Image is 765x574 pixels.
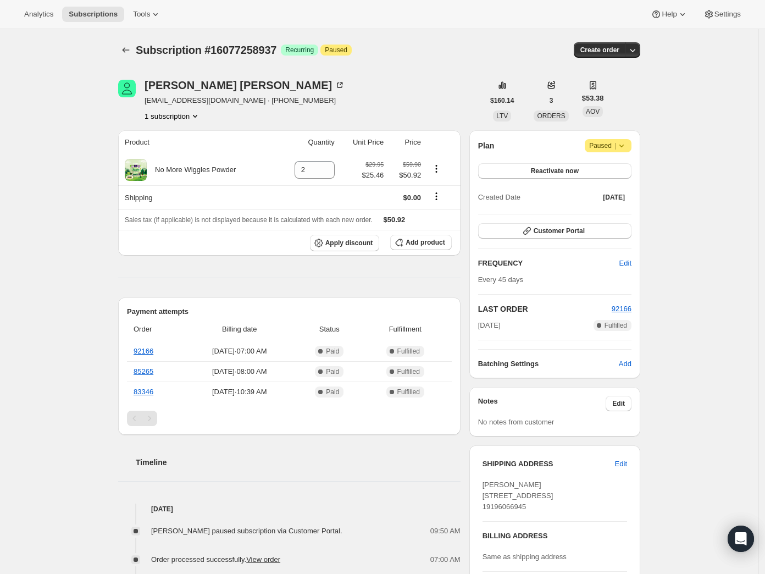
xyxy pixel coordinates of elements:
span: Subscription #16077258937 [136,44,276,56]
h3: SHIPPING ADDRESS [483,459,615,470]
span: [DATE] [478,320,501,331]
span: [PERSON_NAME] [STREET_ADDRESS] 19196066945 [483,481,553,511]
div: No More Wiggles Powder [147,164,236,175]
a: View order [246,555,280,564]
span: Edit [615,459,627,470]
button: Shipping actions [428,190,445,202]
a: 85265 [134,367,153,376]
span: Fulfillment [365,324,445,335]
button: $160.14 [484,93,520,108]
button: Edit [613,255,638,272]
a: 92166 [134,347,153,355]
button: Reactivate now [478,163,631,179]
span: Tools [133,10,150,19]
span: [DATE] · 08:00 AM [186,366,293,377]
span: $25.46 [362,170,384,181]
span: Fulfilled [605,321,627,330]
span: Add product [406,238,445,247]
span: LTV [496,112,508,120]
button: Subscriptions [62,7,124,22]
h3: BILLING ADDRESS [483,531,627,542]
h2: Payment attempts [127,306,452,317]
span: Paused [589,140,627,151]
span: Edit [612,399,625,408]
span: $50.92 [390,170,421,181]
span: Edit [619,258,631,269]
span: Subscriptions [69,10,118,19]
span: | [614,141,616,150]
span: [DATE] · 10:39 AM [186,387,293,398]
span: [DATE] · 07:00 AM [186,346,293,357]
img: product img [125,159,147,181]
button: Help [644,7,694,22]
h2: LAST ORDER [478,303,612,314]
a: 83346 [134,388,153,396]
div: Open Intercom Messenger [728,526,754,552]
span: 3 [550,96,553,105]
span: Recurring [285,46,314,54]
span: No notes from customer [478,418,555,426]
th: Price [387,130,424,154]
small: $29.95 [365,161,384,168]
div: [PERSON_NAME] [PERSON_NAME] [145,80,345,91]
span: $53.38 [582,93,604,104]
th: Unit Price [338,130,387,154]
nav: Pagination [127,411,452,426]
button: Add product [390,235,451,250]
span: Paid [326,388,339,396]
span: Analytics [24,10,53,19]
span: [DATE] [603,193,625,202]
span: Linda VanGorder [118,80,136,97]
button: 3 [543,93,560,108]
h4: [DATE] [118,504,461,515]
h3: Notes [478,396,606,411]
th: Product [118,130,277,154]
span: Create order [580,46,619,54]
span: Apply discount [325,239,373,247]
span: Order processed successfully. [151,555,280,564]
button: Edit [608,455,634,473]
button: [DATE] [596,190,631,205]
span: [EMAIL_ADDRESS][DOMAIN_NAME] · [PHONE_NUMBER] [145,95,345,106]
button: Tools [126,7,168,22]
span: Fulfilled [397,388,420,396]
span: Paid [326,367,339,376]
button: Customer Portal [478,223,631,239]
button: Apply discount [310,235,380,251]
span: Every 45 days [478,275,523,284]
span: Paused [325,46,347,54]
span: Settings [714,10,741,19]
button: Edit [606,396,631,411]
h2: Timeline [136,457,461,468]
th: Quantity [277,130,338,154]
button: Add [612,355,638,373]
span: $160.14 [490,96,514,105]
span: Same as shipping address [483,553,567,561]
a: 92166 [612,305,631,313]
button: Analytics [18,7,60,22]
span: [PERSON_NAME] paused subscription via Customer Portal. [151,527,342,535]
th: Shipping [118,185,277,209]
button: 92166 [612,303,631,314]
span: Paid [326,347,339,356]
span: Created Date [478,192,520,203]
button: Settings [697,7,747,22]
th: Order [127,317,182,341]
span: 07:00 AM [430,554,461,565]
span: ORDERS [537,112,565,120]
button: Create order [574,42,626,58]
span: Help [662,10,677,19]
button: Subscriptions [118,42,134,58]
h2: FREQUENCY [478,258,619,269]
span: Fulfilled [397,367,420,376]
small: $59.90 [403,161,421,168]
span: Customer Portal [534,227,585,235]
span: Billing date [186,324,293,335]
span: Sales tax (if applicable) is not displayed because it is calculated with each new order. [125,216,373,224]
button: Product actions [428,163,445,175]
span: Fulfilled [397,347,420,356]
span: $0.00 [403,194,422,202]
button: Product actions [145,111,201,122]
span: Add [619,358,631,369]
